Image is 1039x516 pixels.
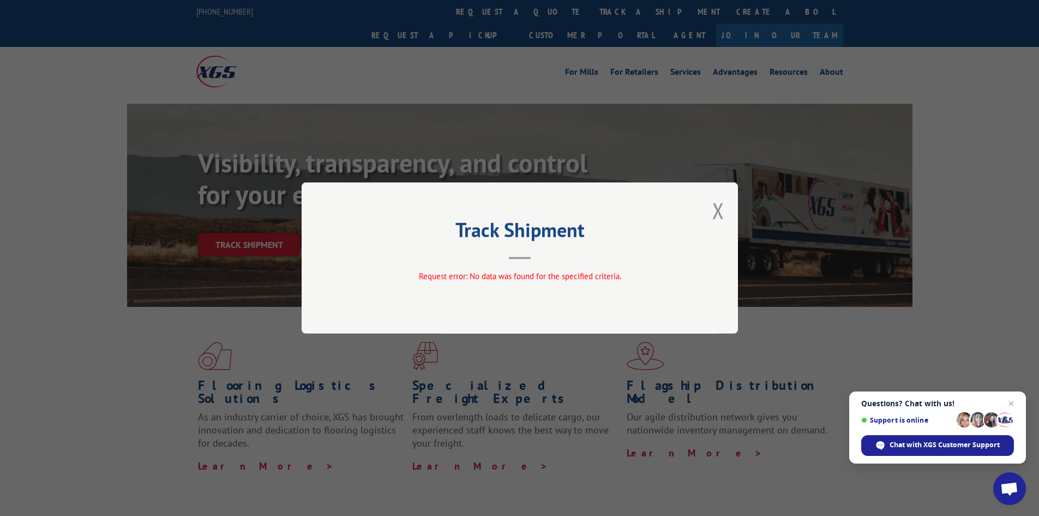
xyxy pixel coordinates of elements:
[1005,397,1018,410] span: Close chat
[993,472,1026,505] div: Open chat
[861,416,953,424] span: Support is online
[356,222,683,243] h2: Track Shipment
[890,440,1000,450] span: Chat with XGS Customer Support
[861,399,1014,408] span: Questions? Chat with us!
[418,271,621,281] span: Request error: No data was found for the specified criteria.
[861,435,1014,456] div: Chat with XGS Customer Support
[712,196,724,225] button: Close modal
